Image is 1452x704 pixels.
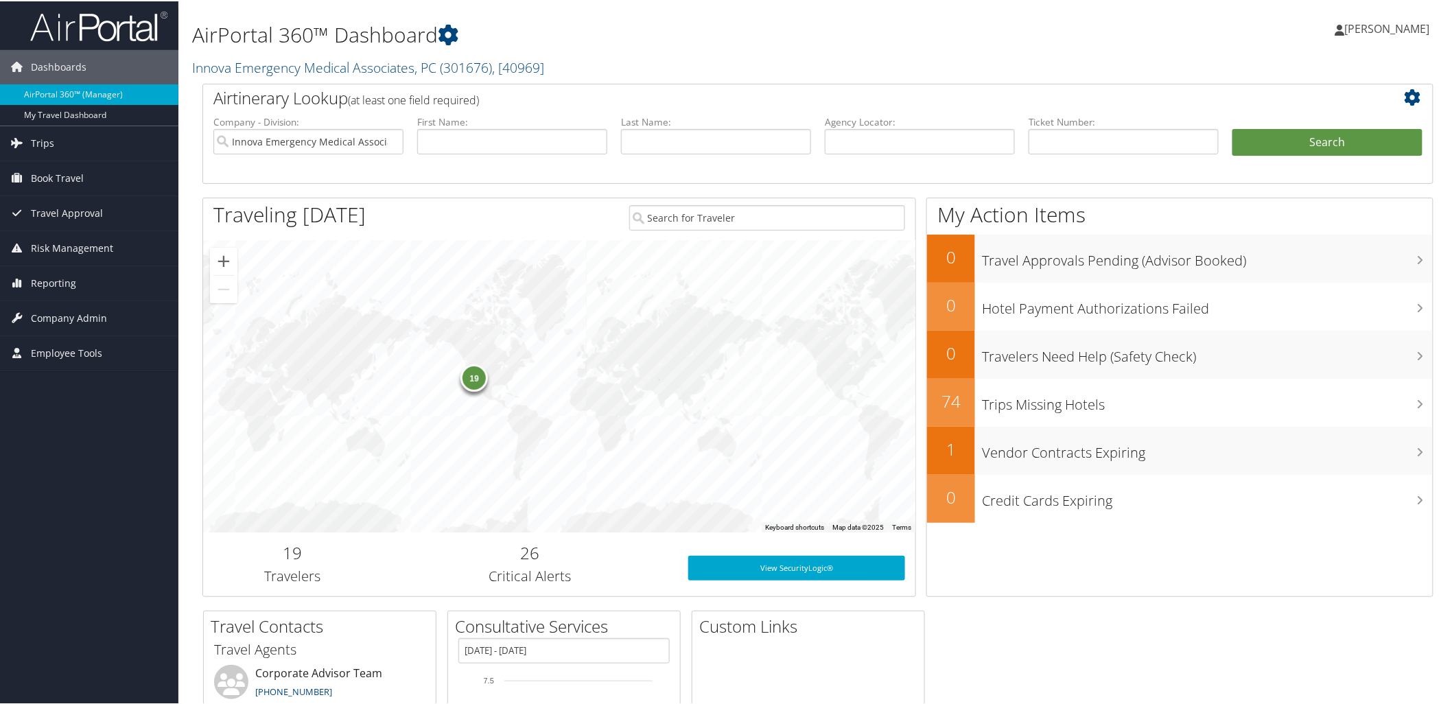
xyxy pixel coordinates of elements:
[484,675,494,683] tspan: 7.5
[927,281,1433,329] a: 0Hotel Payment Authorizations Failed
[31,300,107,334] span: Company Admin
[765,521,824,531] button: Keyboard shortcuts
[192,57,544,75] a: Innova Emergency Medical Associates, PC
[211,613,436,637] h2: Travel Contacts
[392,565,668,585] h3: Critical Alerts
[213,199,366,228] h1: Traveling [DATE]
[927,473,1433,521] a: 0Credit Cards Expiring
[192,19,1027,48] h1: AirPortal 360™ Dashboard
[417,114,607,128] label: First Name:
[1232,128,1422,155] button: Search
[213,540,371,563] h2: 19
[629,204,906,229] input: Search for Traveler
[982,435,1433,461] h3: Vendor Contracts Expiring
[492,57,544,75] span: , [ 40969 ]
[31,125,54,159] span: Trips
[927,199,1433,228] h1: My Action Items
[213,85,1320,108] h2: Airtinerary Lookup
[213,565,371,585] h3: Travelers
[31,49,86,83] span: Dashboards
[31,265,76,299] span: Reporting
[440,57,492,75] span: ( 301676 )
[207,513,252,531] a: Open this area in Google Maps (opens a new window)
[982,387,1433,413] h3: Trips Missing Hotels
[210,246,237,274] button: Zoom in
[982,339,1433,365] h3: Travelers Need Help (Safety Check)
[699,613,924,637] h2: Custom Links
[348,91,479,106] span: (at least one field required)
[927,484,975,508] h2: 0
[982,291,1433,317] h3: Hotel Payment Authorizations Failed
[832,522,884,530] span: Map data ©2025
[825,114,1015,128] label: Agency Locator:
[927,292,975,316] h2: 0
[214,639,425,658] h3: Travel Agents
[927,329,1433,377] a: 0Travelers Need Help (Safety Check)
[892,522,911,530] a: Terms (opens in new tab)
[688,554,905,579] a: View SecurityLogic®
[1335,7,1444,48] a: [PERSON_NAME]
[927,340,975,364] h2: 0
[392,540,668,563] h2: 26
[213,114,403,128] label: Company - Division:
[31,230,113,264] span: Risk Management
[927,436,975,460] h2: 1
[982,483,1433,509] h3: Credit Cards Expiring
[207,513,252,531] img: Google
[982,243,1433,269] h3: Travel Approvals Pending (Advisor Booked)
[1345,20,1430,35] span: [PERSON_NAME]
[460,363,488,390] div: 19
[31,195,103,229] span: Travel Approval
[927,377,1433,425] a: 74Trips Missing Hotels
[621,114,811,128] label: Last Name:
[927,388,975,412] h2: 74
[1029,114,1219,128] label: Ticket Number:
[255,684,332,696] a: [PHONE_NUMBER]
[927,233,1433,281] a: 0Travel Approvals Pending (Advisor Booked)
[455,613,680,637] h2: Consultative Services
[927,244,975,268] h2: 0
[31,160,84,194] span: Book Travel
[31,335,102,369] span: Employee Tools
[210,274,237,302] button: Zoom out
[30,9,167,41] img: airportal-logo.png
[927,425,1433,473] a: 1Vendor Contracts Expiring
